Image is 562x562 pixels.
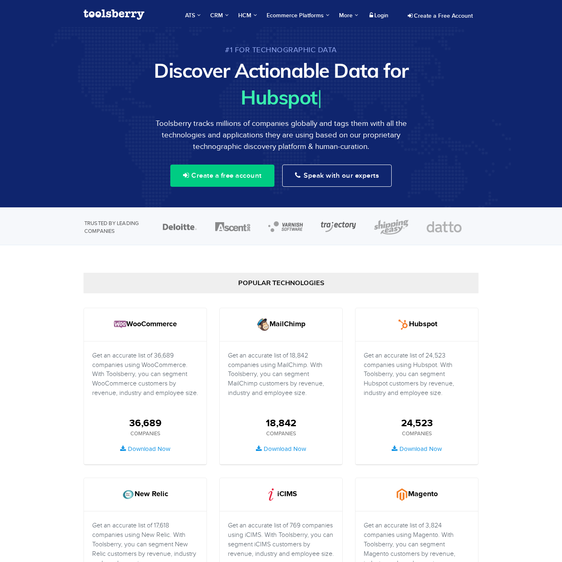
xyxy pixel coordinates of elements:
div: MailChimp [220,308,342,341]
div: Get an accurate list of 18,842 companies using MailChimp. With Toolsberry, you can segment MailCh... [228,351,334,409]
img: shipping easy [374,219,409,235]
div: New Relic [84,478,207,511]
a: CRM [206,4,232,27]
p: Toolsberry tracks millions of companies globally and tags them with all the technologies and appl... [84,118,478,152]
a: Login [364,9,394,22]
span: Ecommerce Platforms [267,12,329,20]
h2: Popular Technologies [96,279,466,287]
a: Download Now [115,442,175,456]
h1: Discover Actionable Data for [84,58,478,83]
p: TRUSTED BY LEADING COMPANIES [84,207,142,235]
div: Hubspot [355,308,478,341]
img: Hubspot [397,318,409,331]
img: Toolsberry [84,9,144,20]
a: Toolsberry [84,4,144,25]
div: WooCommerce [84,308,207,341]
div: Magento [355,478,478,511]
img: datto [427,221,462,233]
a: HCM [234,4,261,27]
span: | [317,85,322,109]
a: Download Now [251,442,311,456]
img: MailChimp [257,318,269,331]
span: ATS [185,12,200,20]
span: Hubspot [241,85,317,109]
div: 24,523 [401,416,433,430]
div: Get an accurate list of 36,689 companies using WooCommerce. With Toolsberry, you can segment WooC... [92,351,198,409]
span: More [339,12,358,19]
a: Create a Free Account [402,9,478,23]
a: Ecommerce Platforms [262,4,333,27]
img: ascent360 [215,222,250,231]
button: Speak with our experts [282,165,392,187]
img: varnish [268,221,303,232]
div: 36,689 [129,416,162,430]
img: deloitte [163,223,197,230]
div: iCIMS [220,478,342,511]
img: Magento [396,488,408,501]
span: HCM [238,12,257,20]
button: Create a free account [170,165,274,187]
span: #1 for Technographic Data [84,46,478,54]
div: Get an accurate list of 24,523 companies using Hubspot. With Toolsberry, you can segment Hubspot ... [364,351,470,409]
div: 18,842 [266,416,296,430]
a: More [335,4,362,27]
div: Companies [364,430,470,437]
img: trajectory [321,222,356,232]
a: Download Now [387,442,447,456]
div: Companies [92,430,198,437]
a: ATS [181,4,204,27]
img: iCIMS [265,488,277,501]
span: CRM [210,12,228,20]
div: Companies [228,430,334,437]
img: WooCommerce [114,318,126,331]
img: New Relic [122,488,135,501]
